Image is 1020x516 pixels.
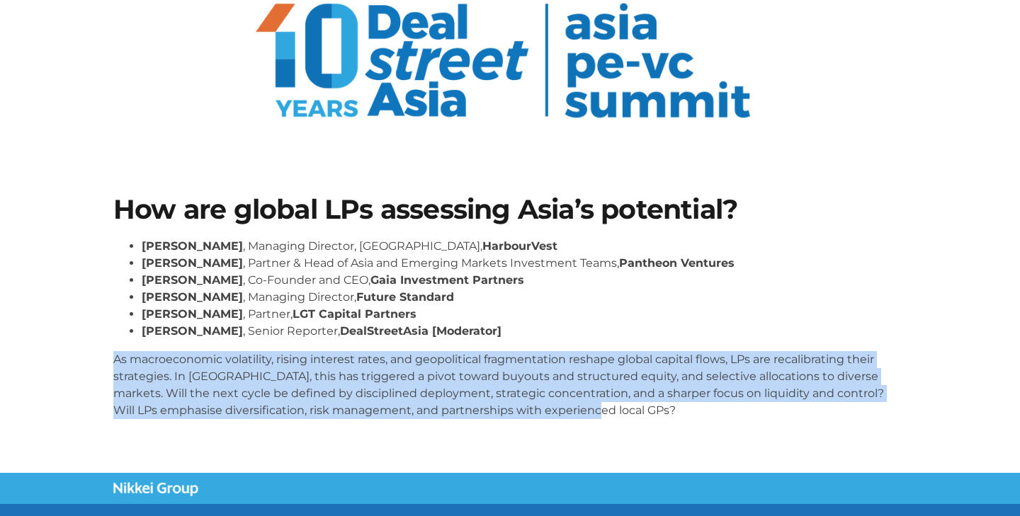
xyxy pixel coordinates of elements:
h1: How are global LPs assessing Asia’s potential? [113,196,907,223]
strong: [PERSON_NAME] [142,256,243,270]
li: , Partner & Head of Asia and Emerging Markets Investment Teams, [142,255,907,272]
li: , Managing Director, [142,289,907,306]
li: , Partner, [142,306,907,323]
li: , Managing Director, [GEOGRAPHIC_DATA], [142,238,907,255]
strong: Future Standard [356,290,454,304]
strong: HarbourVest [482,239,557,253]
strong: [PERSON_NAME] [142,307,243,321]
p: As macroeconomic volatility, rising interest rates, and geopolitical fragmentation reshape global... [113,351,907,419]
strong: LGT Capital Partners [293,307,416,321]
img: Nikkei Group [113,482,198,496]
strong: [PERSON_NAME] [142,239,243,253]
li: , Co-Founder and CEO, [142,272,907,289]
strong: [PERSON_NAME] [142,273,243,287]
strong: [PERSON_NAME] [142,324,243,338]
strong: Gaia Investment Partners [370,273,524,287]
strong: Pantheon Ventures [619,256,735,270]
strong: DealStreetAsia [Moderator] [340,324,501,338]
li: , Senior Reporter, [142,323,907,340]
strong: [PERSON_NAME] [142,290,243,304]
